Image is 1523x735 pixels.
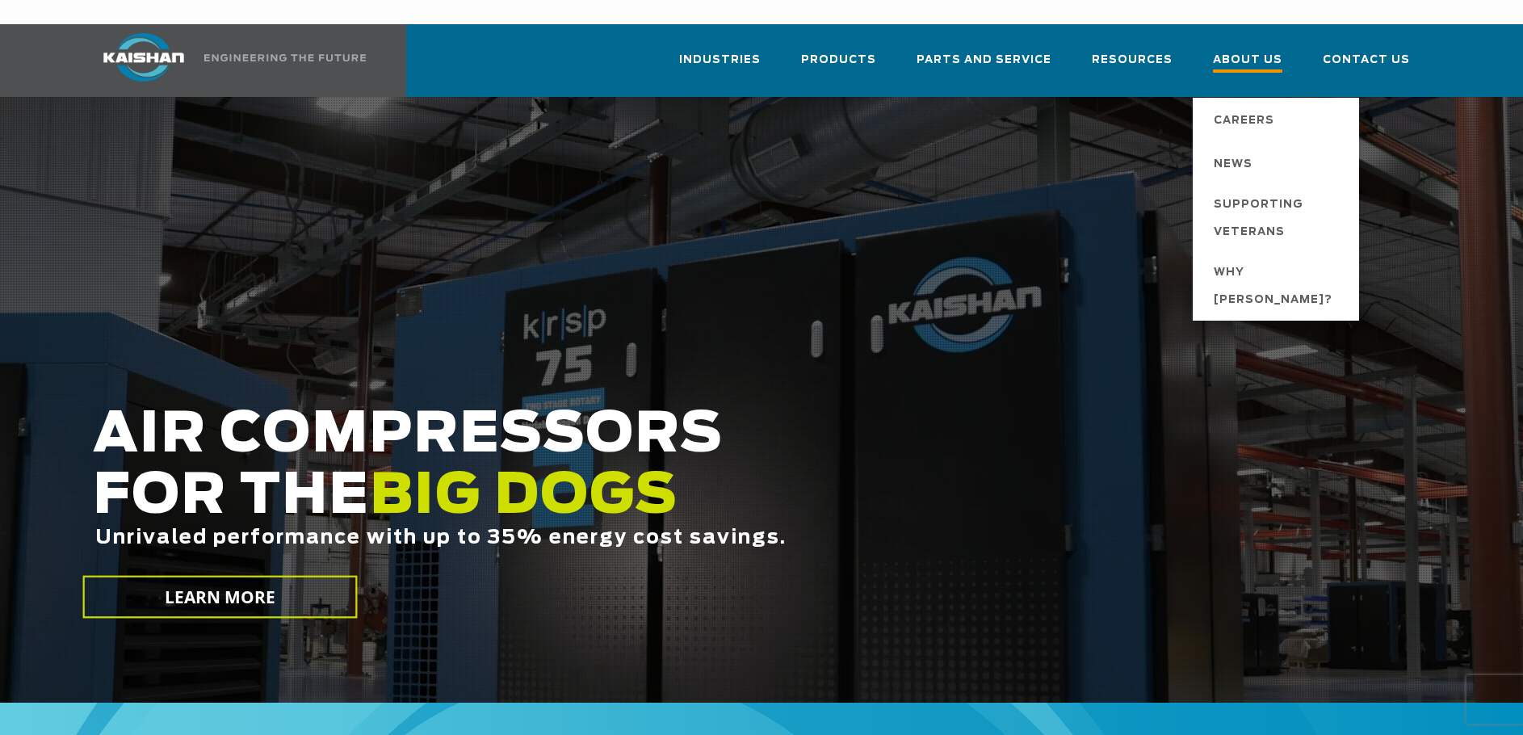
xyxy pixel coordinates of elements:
a: Why [PERSON_NAME]? [1198,253,1359,321]
span: Industries [679,51,761,69]
span: Contact Us [1323,51,1410,69]
span: Why [PERSON_NAME]? [1214,259,1343,314]
a: Contact Us [1323,39,1410,94]
a: Kaishan USA [83,24,369,97]
h2: AIR COMPRESSORS FOR THE [93,405,1204,599]
img: Engineering the future [204,54,366,61]
a: Supporting Veterans [1198,185,1359,253]
span: Unrivaled performance with up to 35% energy cost savings. [95,528,787,548]
img: kaishan logo [83,33,204,82]
span: Products [801,51,876,69]
a: Resources [1092,39,1173,94]
a: News [1198,141,1359,185]
a: Careers [1198,98,1359,141]
span: BIG DOGS [370,469,678,524]
span: News [1214,151,1252,178]
a: Industries [679,39,761,94]
a: Parts and Service [917,39,1051,94]
a: LEARN MORE [83,576,358,619]
span: Resources [1092,51,1173,69]
span: About Us [1213,51,1282,73]
a: About Us [1213,39,1282,97]
span: Parts and Service [917,51,1051,69]
span: LEARN MORE [165,586,276,609]
span: Supporting Veterans [1214,191,1343,246]
a: Products [801,39,876,94]
span: Careers [1214,107,1274,135]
